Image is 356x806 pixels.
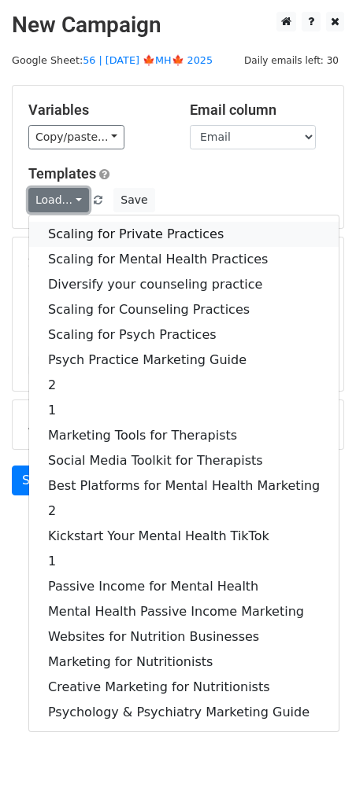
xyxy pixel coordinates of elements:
a: Websites for Nutrition Businesses [29,624,339,650]
a: Creative Marketing for Nutritionists [29,675,339,700]
a: Send [12,466,64,495]
h5: Email column [190,101,328,119]
a: Scaling for Private Practices [29,222,339,247]
a: Marketing for Nutritionists [29,650,339,675]
a: Psychology & Psychiatry Marketing Guide [29,700,339,725]
a: Copy/paste... [28,125,124,149]
button: Save [113,188,154,212]
a: Kickstart Your Mental Health TikTok [29,524,339,549]
a: Load... [28,188,89,212]
a: Mental Health Passive Income Marketing [29,599,339,624]
a: Marketing Tools for Therapists [29,423,339,448]
a: 2 [29,499,339,524]
a: Scaling for Counseling Practices [29,297,339,322]
iframe: Chat Widget [277,731,356,806]
a: Psych Practice Marketing Guide [29,348,339,373]
a: Best Platforms for Mental Health Marketing [29,473,339,499]
h5: Variables [28,101,166,119]
a: Scaling for Psych Practices [29,322,339,348]
span: Daily emails left: 30 [239,52,344,69]
a: Diversify your counseling practice [29,272,339,297]
small: Google Sheet: [12,54,213,66]
a: Passive Income for Mental Health [29,574,339,599]
a: Scaling for Mental Health Practices [29,247,339,272]
a: Social Media Toolkit for Therapists [29,448,339,473]
a: 56 | [DATE] 🍁MH🍁 2025 [83,54,213,66]
a: 1 [29,549,339,574]
a: Templates [28,165,96,182]
h2: New Campaign [12,12,344,39]
a: Daily emails left: 30 [239,54,344,66]
a: 2 [29,373,339,398]
a: 1 [29,398,339,423]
